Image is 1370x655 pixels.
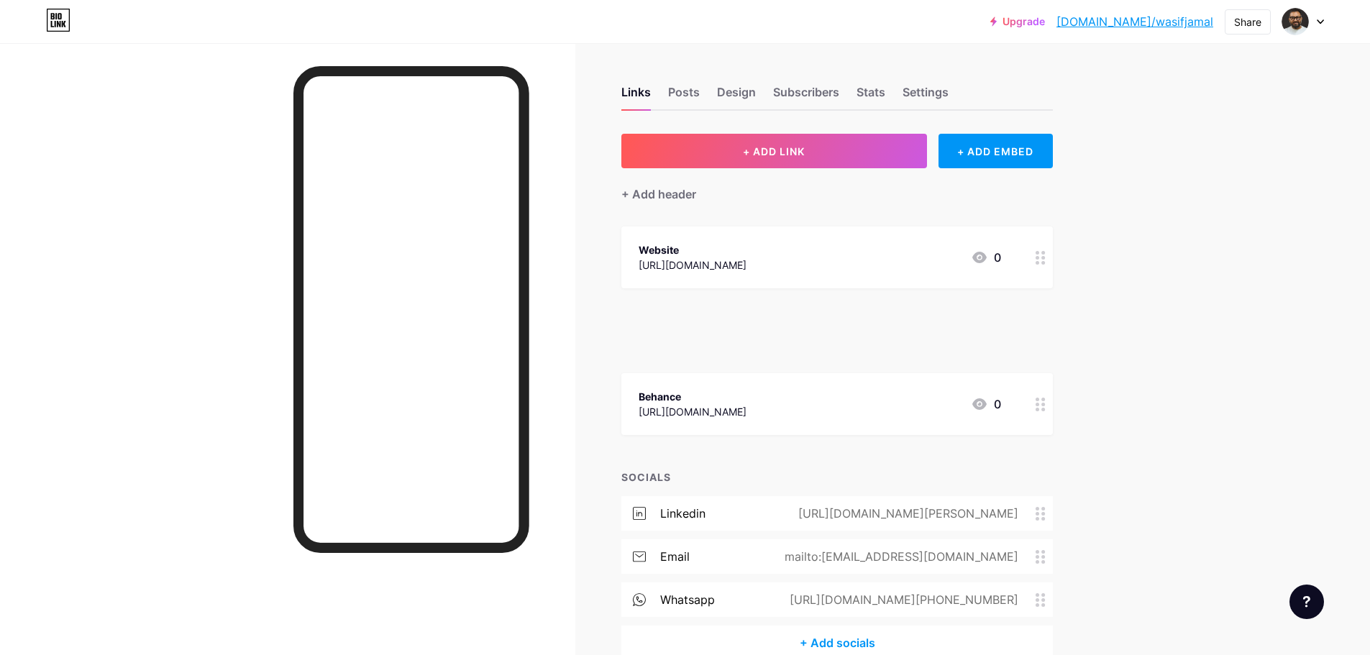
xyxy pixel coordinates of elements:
span: + ADD LINK [743,145,805,157]
div: 0 [971,249,1001,266]
div: Posts [668,83,700,109]
div: Settings [903,83,949,109]
div: + Add header [621,185,696,203]
div: Design [717,83,756,109]
a: Upgrade [990,16,1045,27]
div: Stats [857,83,885,109]
div: Website [639,242,746,257]
div: mailto:[EMAIL_ADDRESS][DOMAIN_NAME] [762,548,1036,565]
div: Behance [639,389,746,404]
div: [URL][DOMAIN_NAME] [639,257,746,272]
a: [DOMAIN_NAME]/wasifjamal [1056,13,1213,30]
div: [URL][DOMAIN_NAME][PHONE_NUMBER] [767,591,1036,608]
div: SOCIALS [621,470,1053,485]
div: Share [1234,14,1261,29]
iframe: To enrich screen reader interactions, please activate Accessibility in Grammarly extension settings [303,76,519,543]
div: [URL][DOMAIN_NAME][PERSON_NAME] [775,505,1036,522]
img: wasifjamal [1282,8,1309,35]
div: linkedin [660,505,705,522]
button: + ADD LINK [621,134,927,168]
div: 0 [971,395,1001,413]
div: whatsapp [660,591,715,608]
div: [URL][DOMAIN_NAME] [639,404,746,419]
div: + ADD EMBED [939,134,1053,168]
div: Links [621,83,651,109]
div: email [660,548,690,565]
div: Subscribers [773,83,839,109]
